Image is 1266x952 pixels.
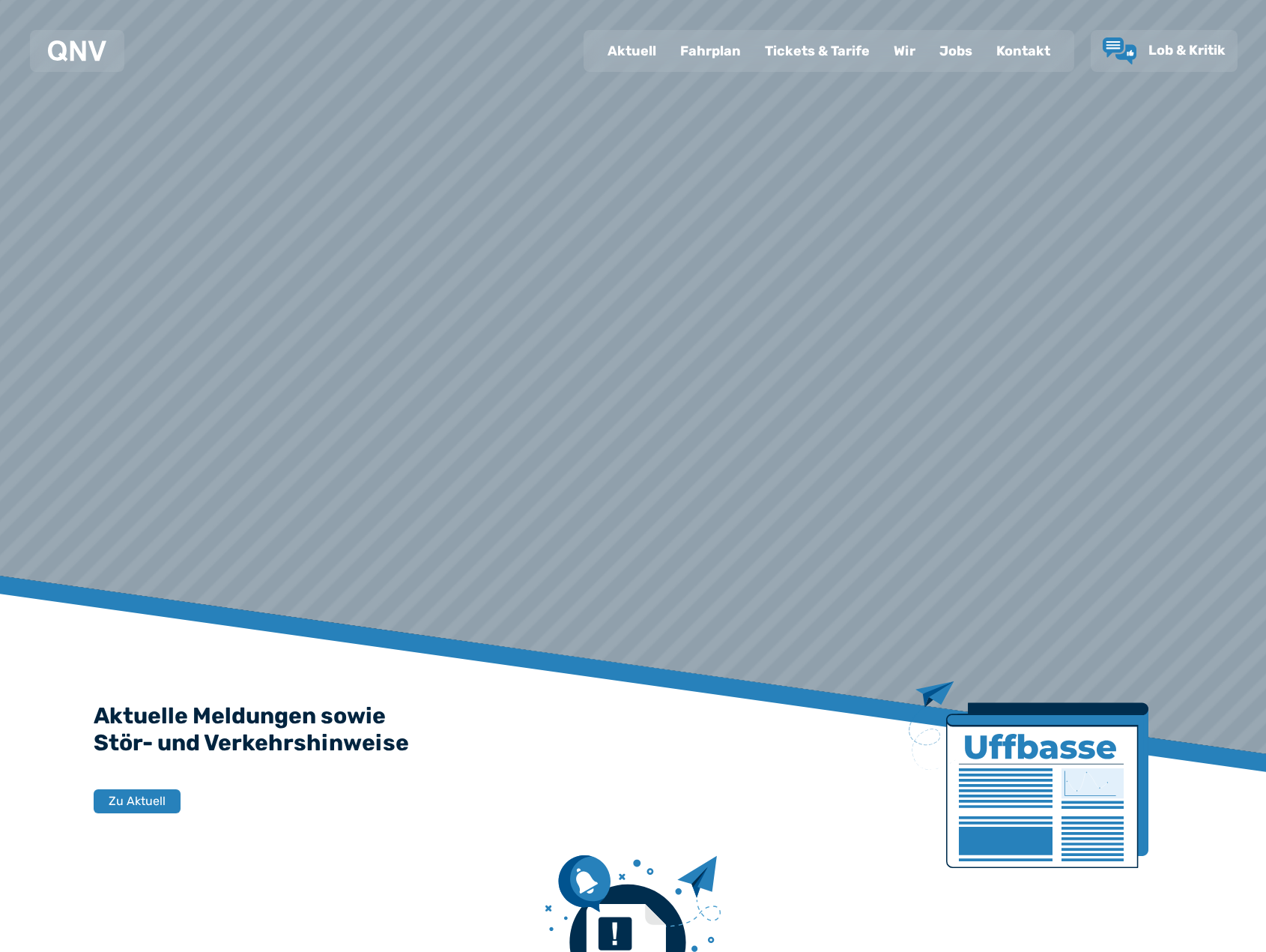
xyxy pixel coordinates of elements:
a: Fahrplan [668,31,753,70]
img: QNV Logo [48,40,106,61]
button: Zu Aktuell [94,789,181,813]
h2: Aktuelle Meldungen sowie Stör- und Verkehrshinweise [94,702,1172,756]
a: Jobs [927,31,984,70]
img: Zeitung mit Titel Uffbase [909,681,1148,868]
a: Wir [882,31,927,70]
a: Aktuell [596,31,668,70]
a: Tickets & Tarife [753,31,882,70]
a: QNV Logo [48,36,106,66]
a: Kontakt [984,31,1062,70]
span: Lob & Kritik [1148,42,1226,58]
a: Lob & Kritik [1103,37,1226,64]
